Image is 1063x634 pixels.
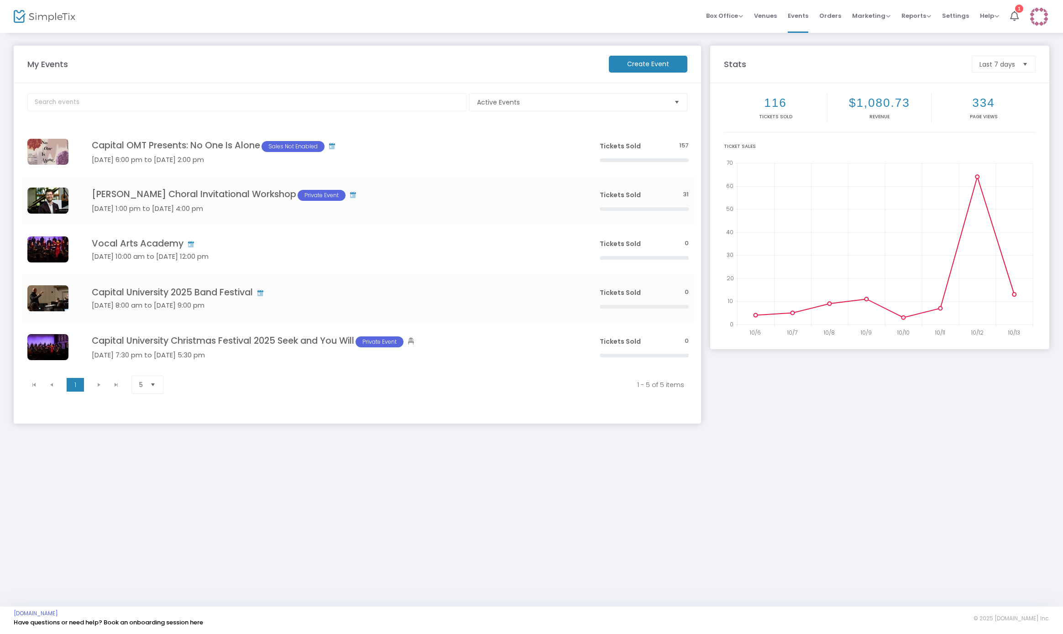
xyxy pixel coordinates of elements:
[14,618,203,627] a: Have questions or need help? Book an onboarding session here
[600,239,641,248] span: Tickets Sold
[600,190,641,199] span: Tickets Sold
[727,251,733,259] text: 30
[974,615,1049,622] span: © 2025 [DOMAIN_NAME] Inc.
[726,182,733,189] text: 60
[685,288,689,297] span: 0
[685,337,689,346] span: 0
[27,236,68,262] img: VApic2.jpg
[147,376,159,393] button: Select
[92,252,572,261] h5: [DATE] 10:00 am to [DATE] 12:00 pm
[1019,56,1032,72] button: Select
[27,285,68,311] img: 638950258570728299ishbah-cox-directing-min.jpg
[942,4,969,27] span: Settings
[92,140,572,152] h4: Capital OMT Presents: No One Is Alone
[92,335,572,347] h4: Capital University Christmas Festival 2025 Seek and You Will
[860,329,872,336] text: 10/9
[788,4,808,27] span: Events
[22,127,694,372] div: Data table
[92,204,572,213] h5: [DATE] 1:00 pm to [DATE] 4:00 pm
[749,329,761,336] text: 10/6
[980,11,999,20] span: Help
[14,610,58,617] a: [DOMAIN_NAME]
[901,11,931,20] span: Reports
[609,56,687,73] m-button: Create Event
[728,297,733,305] text: 10
[897,329,910,336] text: 10/10
[724,143,1036,150] div: Ticket Sales
[1008,329,1020,336] text: 10/13
[27,188,68,214] img: Screenshot2025-08-18at3.06.11PM.png
[262,141,325,152] span: Sales Not Enabled
[27,139,68,165] img: 638935448505809079OMTPoster.jpg
[726,96,826,110] h2: 116
[298,190,346,201] span: Private Event
[180,380,684,389] kendo-pager-info: 1 - 5 of 5 items
[971,329,984,336] text: 10/12
[600,288,641,297] span: Tickets Sold
[23,58,604,70] m-panel-title: My Events
[979,60,1015,69] span: Last 7 days
[139,380,143,389] span: 5
[600,141,641,151] span: Tickets Sold
[477,98,667,107] span: Active Events
[829,96,929,110] h2: $1,080.73
[933,96,1034,110] h2: 334
[683,190,689,199] span: 31
[1015,5,1023,13] div: 1
[726,228,733,236] text: 40
[679,141,689,150] span: 157
[727,274,734,282] text: 20
[935,329,945,336] text: 10/11
[823,329,835,336] text: 10/8
[933,113,1034,120] p: Page Views
[92,301,572,309] h5: [DATE] 8:00 am to [DATE] 9:00 pm
[685,239,689,248] span: 0
[92,156,572,164] h5: [DATE] 6:00 pm to [DATE] 2:00 pm
[726,205,733,213] text: 50
[787,329,797,336] text: 10/7
[92,351,572,359] h5: [DATE] 7:30 pm to [DATE] 5:30 pm
[730,320,733,328] text: 0
[727,159,733,167] text: 70
[754,4,777,27] span: Venues
[719,58,967,70] m-panel-title: Stats
[92,238,572,249] h4: Vocal Arts Academy
[27,93,466,111] input: Search events
[670,94,683,111] button: Select
[829,113,929,120] p: Revenue
[600,337,641,346] span: Tickets Sold
[726,113,826,120] p: Tickets sold
[852,11,890,20] span: Marketing
[92,189,572,201] h4: [PERSON_NAME] Choral Invitational Workshop
[819,4,841,27] span: Orders
[706,11,743,20] span: Box Office
[92,287,572,298] h4: Capital University 2025 Band Festival
[27,334,68,360] img: H2A53891.jpg
[356,336,403,347] span: Private Event
[67,378,84,392] span: Page 1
